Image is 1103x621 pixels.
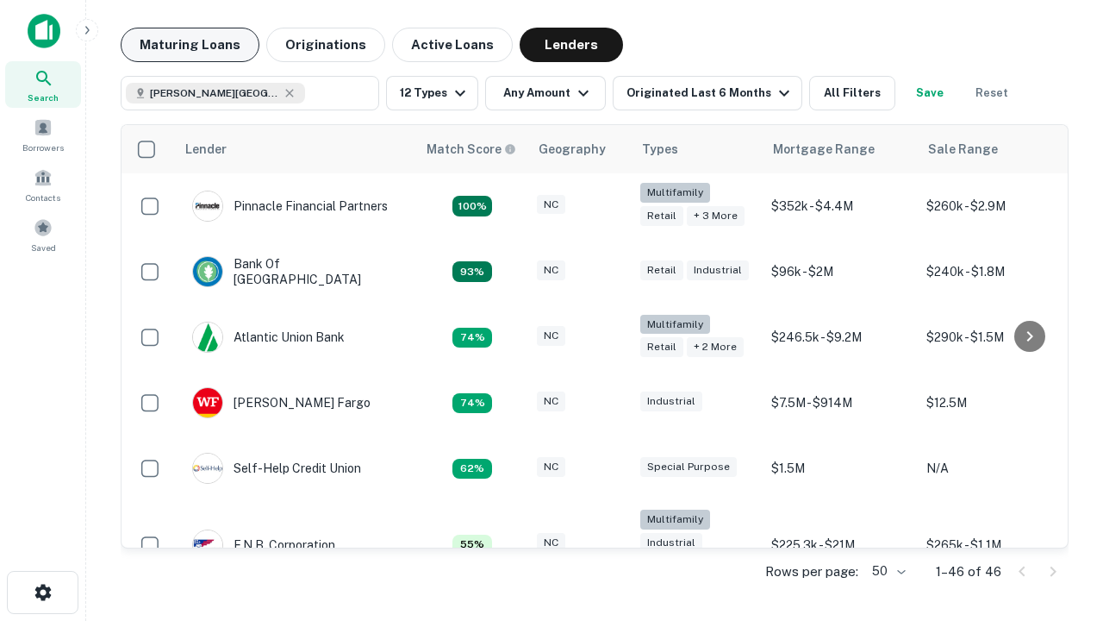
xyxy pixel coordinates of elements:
div: Geography [539,139,606,160]
button: Any Amount [485,76,606,110]
div: NC [537,457,565,477]
span: Search [28,91,59,104]
a: Contacts [5,161,81,208]
div: Retail [640,206,683,226]
td: $246.5k - $9.2M [763,304,918,370]
img: picture [193,454,222,483]
div: Lender [185,139,227,160]
div: Industrial [687,260,749,280]
div: NC [537,533,565,553]
td: $7.5M - $914M [763,370,918,436]
div: Pinnacle Financial Partners [192,191,388,222]
a: Search [5,61,81,108]
td: $225.3k - $21M [763,501,918,588]
img: capitalize-icon.png [28,14,60,48]
td: $12.5M [918,370,1073,436]
div: + 3 more [687,206,745,226]
img: picture [193,323,222,352]
td: $96k - $2M [763,239,918,304]
div: NC [537,195,565,215]
span: Saved [31,241,56,254]
img: picture [193,257,222,286]
div: + 2 more [687,337,744,357]
div: Capitalize uses an advanced AI algorithm to match your search with the best lender. The match sco... [427,140,516,159]
p: Rows per page: [765,561,858,582]
div: Matching Properties: 29, hasApolloMatch: undefined [452,196,492,216]
td: $290k - $1.5M [918,304,1073,370]
span: [PERSON_NAME][GEOGRAPHIC_DATA], [GEOGRAPHIC_DATA] [150,85,279,101]
div: Industrial [640,392,702,411]
iframe: Chat Widget [1017,428,1103,511]
img: picture [193,388,222,417]
button: Originations [266,28,385,62]
div: Sale Range [928,139,998,160]
div: Matching Properties: 12, hasApolloMatch: undefined [452,393,492,414]
a: Saved [5,211,81,258]
div: Mortgage Range [773,139,875,160]
th: Types [632,125,763,173]
button: Active Loans [392,28,513,62]
td: $240k - $1.8M [918,239,1073,304]
th: Geography [528,125,632,173]
div: 50 [865,559,908,584]
th: Capitalize uses an advanced AI algorithm to match your search with the best lender. The match sco... [416,125,528,173]
h6: Match Score [427,140,513,159]
div: [PERSON_NAME] Fargo [192,387,371,418]
div: NC [537,392,565,411]
button: All Filters [809,76,895,110]
div: Types [642,139,678,160]
div: NC [537,260,565,280]
div: Multifamily [640,510,710,530]
th: Lender [175,125,416,173]
div: Atlantic Union Bank [192,322,345,353]
button: Originated Last 6 Months [613,76,802,110]
button: Reset [964,76,1019,110]
span: Borrowers [22,141,64,154]
div: Originated Last 6 Months [626,83,795,103]
div: Industrial [640,533,702,553]
img: picture [193,530,222,560]
div: Retail [640,260,683,280]
button: 12 Types [386,76,478,110]
th: Mortgage Range [763,125,918,173]
div: Matching Properties: 15, hasApolloMatch: undefined [452,261,492,282]
td: $352k - $4.4M [763,173,918,239]
button: Maturing Loans [121,28,259,62]
td: $265k - $1.1M [918,501,1073,588]
button: Lenders [520,28,623,62]
td: $260k - $2.9M [918,173,1073,239]
button: Save your search to get updates of matches that match your search criteria. [902,76,957,110]
div: Bank Of [GEOGRAPHIC_DATA] [192,256,399,287]
div: Retail [640,337,683,357]
th: Sale Range [918,125,1073,173]
a: Borrowers [5,111,81,158]
div: Matching Properties: 10, hasApolloMatch: undefined [452,459,492,480]
div: Multifamily [640,183,710,203]
div: NC [537,326,565,346]
div: Special Purpose [640,457,737,477]
div: Matching Properties: 9, hasApolloMatch: undefined [452,535,492,555]
p: 1–46 of 46 [936,561,1001,582]
div: Self-help Credit Union [192,453,361,484]
div: Multifamily [640,315,710,335]
span: Contacts [26,191,60,204]
td: $1.5M [763,436,918,501]
div: Matching Properties: 12, hasApolloMatch: undefined [452,328,492,348]
img: picture [193,191,222,221]
div: F.n.b. Corporation [192,530,335,561]
td: N/A [918,436,1073,501]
